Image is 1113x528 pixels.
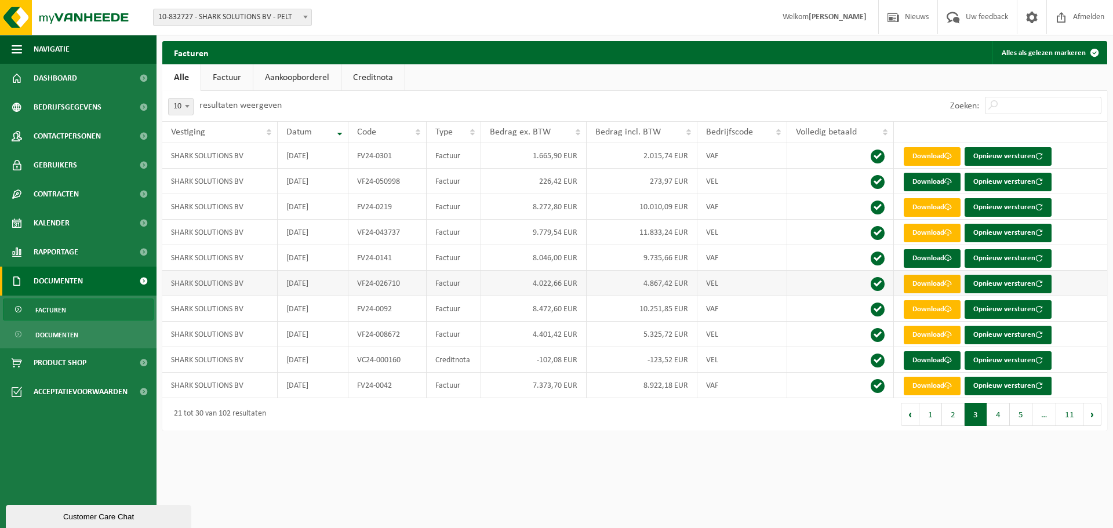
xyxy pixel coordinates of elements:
a: Download [904,249,961,268]
button: 1 [919,403,942,426]
td: VF24-043737 [348,220,427,245]
button: Opnieuw versturen [965,377,1052,395]
button: Opnieuw versturen [965,173,1052,191]
td: Factuur [427,322,481,347]
td: [DATE] [278,271,348,296]
td: Factuur [427,296,481,322]
span: Datum [286,128,312,137]
span: Volledig betaald [796,128,857,137]
td: Creditnota [427,347,481,373]
span: … [1032,403,1056,426]
td: 8.472,60 EUR [481,296,587,322]
span: Type [435,128,453,137]
td: 4.867,42 EUR [587,271,698,296]
button: Opnieuw versturen [965,147,1052,166]
td: SHARK SOLUTIONS BV [162,220,278,245]
td: Factuur [427,169,481,194]
td: SHARK SOLUTIONS BV [162,296,278,322]
td: VEL [697,220,787,245]
td: 8.046,00 EUR [481,245,587,271]
div: 21 tot 30 van 102 resultaten [168,404,266,425]
td: VF24-050998 [348,169,427,194]
td: [DATE] [278,296,348,322]
span: Vestiging [171,128,205,137]
td: -102,08 EUR [481,347,587,373]
a: Download [904,300,961,319]
td: SHARK SOLUTIONS BV [162,169,278,194]
td: [DATE] [278,194,348,220]
span: Bedrag ex. BTW [490,128,551,137]
td: 4.022,66 EUR [481,271,587,296]
td: VEL [697,271,787,296]
a: Alle [162,64,201,91]
span: Acceptatievoorwaarden [34,377,128,406]
td: 5.325,72 EUR [587,322,698,347]
td: VAF [697,143,787,169]
span: Bedrijfsgegevens [34,93,101,122]
span: Contracten [34,180,79,209]
td: SHARK SOLUTIONS BV [162,143,278,169]
td: VAF [697,245,787,271]
td: 1.665,90 EUR [481,143,587,169]
td: [DATE] [278,373,348,398]
span: Bedrijfscode [706,128,753,137]
button: 2 [942,403,965,426]
td: VAF [697,373,787,398]
button: Opnieuw versturen [965,351,1052,370]
span: Product Shop [34,348,86,377]
td: -123,52 EUR [587,347,698,373]
td: [DATE] [278,347,348,373]
a: Download [904,326,961,344]
td: Factuur [427,373,481,398]
td: [DATE] [278,220,348,245]
button: Next [1083,403,1101,426]
button: Previous [901,403,919,426]
button: Opnieuw versturen [965,224,1052,242]
td: 11.833,24 EUR [587,220,698,245]
td: 2.015,74 EUR [587,143,698,169]
span: 10-832727 - SHARK SOLUTIONS BV - PELT [154,9,311,26]
span: 10 [168,98,194,115]
a: Download [904,351,961,370]
a: Download [904,147,961,166]
button: Opnieuw versturen [965,249,1052,268]
a: Download [904,198,961,217]
button: 11 [1056,403,1083,426]
td: 10.251,85 EUR [587,296,698,322]
td: 4.401,42 EUR [481,322,587,347]
td: FV24-0042 [348,373,427,398]
td: SHARK SOLUTIONS BV [162,271,278,296]
td: VF24-008672 [348,322,427,347]
label: resultaten weergeven [199,101,282,110]
td: VEL [697,347,787,373]
td: FV24-0219 [348,194,427,220]
iframe: chat widget [6,502,194,528]
strong: [PERSON_NAME] [809,13,867,21]
span: Documenten [34,267,83,296]
td: Factuur [427,143,481,169]
td: 10.010,09 EUR [587,194,698,220]
td: FV24-0301 [348,143,427,169]
span: Gebruikers [34,151,77,180]
span: Dashboard [34,64,77,93]
a: Download [904,377,961,395]
td: SHARK SOLUTIONS BV [162,373,278,398]
td: VAF [697,194,787,220]
td: SHARK SOLUTIONS BV [162,245,278,271]
button: 3 [965,403,987,426]
td: SHARK SOLUTIONS BV [162,347,278,373]
button: Opnieuw versturen [965,275,1052,293]
td: VEL [697,169,787,194]
span: Documenten [35,324,78,346]
td: [DATE] [278,169,348,194]
td: 9.779,54 EUR [481,220,587,245]
span: 10 [169,99,193,115]
a: Facturen [3,298,154,321]
td: [DATE] [278,245,348,271]
span: Navigatie [34,35,70,64]
td: FV24-0141 [348,245,427,271]
td: Factuur [427,194,481,220]
td: 7.373,70 EUR [481,373,587,398]
td: SHARK SOLUTIONS BV [162,322,278,347]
